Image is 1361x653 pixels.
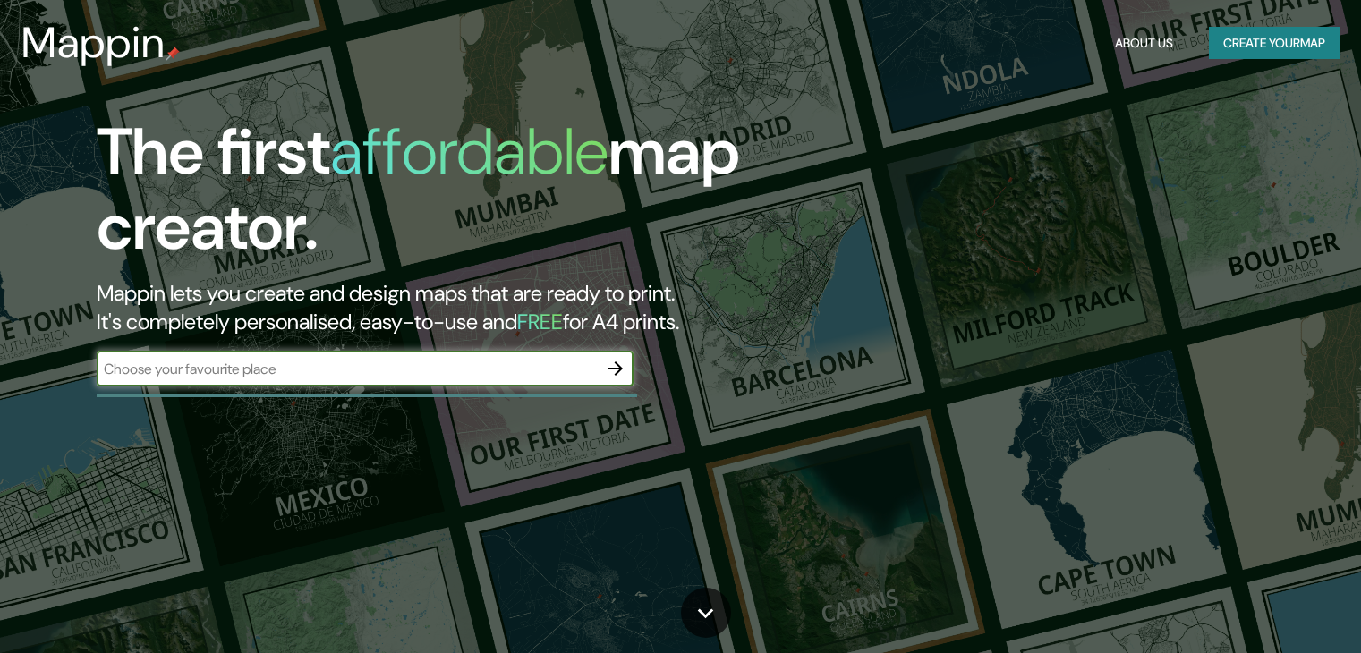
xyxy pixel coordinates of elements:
h2: Mappin lets you create and design maps that are ready to print. It's completely personalised, eas... [97,279,778,336]
h3: Mappin [21,18,166,68]
h5: FREE [517,308,563,335]
h1: affordable [330,110,608,193]
button: About Us [1108,27,1180,60]
h1: The first map creator. [97,114,778,279]
button: Create yourmap [1209,27,1340,60]
input: Choose your favourite place [97,359,598,379]
img: mappin-pin [166,47,180,61]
